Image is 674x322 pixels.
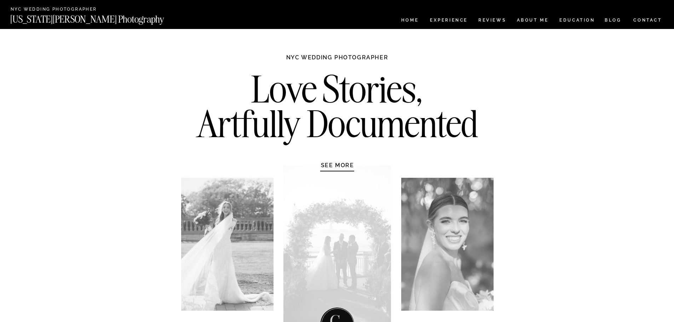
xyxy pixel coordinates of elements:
a: CONTACT [633,16,662,24]
h1: NYC WEDDING PHOTOGRAPHER [271,54,404,68]
a: Experience [430,18,467,24]
a: SEE MORE [304,162,371,169]
a: NYC Wedding Photographer [11,7,117,12]
a: REVIEWS [478,18,505,24]
a: BLOG [605,18,622,24]
a: ABOUT ME [517,18,549,24]
h2: Love Stories, Artfully Documented [189,72,486,146]
a: HOME [400,18,420,24]
a: EDUCATION [559,18,596,24]
a: [US_STATE][PERSON_NAME] Photography [10,14,188,21]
